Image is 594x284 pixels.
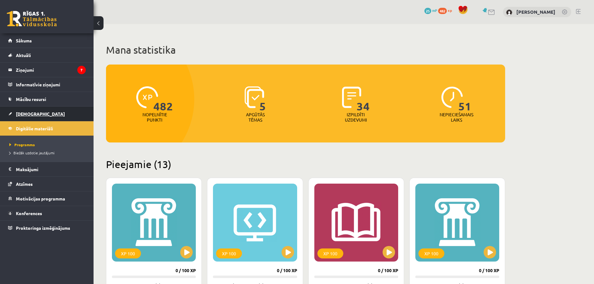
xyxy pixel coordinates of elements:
h2: Pieejamie (13) [106,158,505,170]
span: mP [432,8,437,13]
span: Programma [9,142,35,147]
a: 482 xp [438,8,455,13]
span: 482 [153,86,173,112]
a: Rīgas 1. Tālmācības vidusskola [7,11,57,26]
a: Motivācijas programma [8,191,86,206]
span: 5 [259,86,266,112]
div: XP 100 [418,248,444,258]
p: Apgūtās tēmas [243,112,268,123]
img: icon-learned-topics-4a711ccc23c960034f471b6e78daf4a3bad4a20eaf4de84257b87e66633f6470.svg [244,86,264,108]
img: Diāna Knopa [506,9,512,16]
a: Proktoringa izmēģinājums [8,221,86,235]
p: Nepieciešamais laiks [440,112,473,123]
a: Informatīvie ziņojumi [8,77,86,92]
span: Mācību resursi [16,96,46,102]
a: Biežāk uzdotie jautājumi [9,150,87,156]
i: 7 [77,66,86,74]
a: 25 mP [424,8,437,13]
a: Maksājumi [8,162,86,176]
span: Motivācijas programma [16,196,65,201]
img: icon-xp-0682a9bc20223a9ccc6f5883a126b849a74cddfe5390d2b41b4391c66f2066e7.svg [136,86,158,108]
legend: Ziņojumi [16,63,86,77]
a: [PERSON_NAME] [516,9,555,15]
span: Biežāk uzdotie jautājumi [9,150,55,155]
p: Izpildīti uzdevumi [344,112,368,123]
span: xp [448,8,452,13]
span: Aktuāli [16,52,31,58]
legend: Maksājumi [16,162,86,176]
h1: Mana statistika [106,44,505,56]
img: icon-clock-7be60019b62300814b6bd22b8e044499b485619524d84068768e800edab66f18.svg [441,86,463,108]
div: XP 100 [317,248,343,258]
a: Sākums [8,33,86,48]
a: [DEMOGRAPHIC_DATA] [8,107,86,121]
img: icon-completed-tasks-ad58ae20a441b2904462921112bc710f1caf180af7a3daa7317a5a94f2d26646.svg [342,86,361,108]
legend: Informatīvie ziņojumi [16,77,86,92]
span: Atzīmes [16,181,33,187]
span: 482 [438,8,447,14]
div: XP 100 [216,248,242,258]
div: XP 100 [115,248,141,258]
a: Digitālie materiāli [8,121,86,136]
span: Digitālie materiāli [16,126,53,131]
p: Nopelnītie punkti [142,112,167,123]
span: 34 [357,86,370,112]
a: Ziņojumi7 [8,63,86,77]
a: Konferences [8,206,86,220]
span: 51 [458,86,471,112]
a: Mācību resursi [8,92,86,106]
span: Sākums [16,38,32,43]
a: Programma [9,142,87,147]
span: [DEMOGRAPHIC_DATA] [16,111,65,117]
span: Konferences [16,210,42,216]
a: Aktuāli [8,48,86,62]
span: Proktoringa izmēģinājums [16,225,70,231]
a: Atzīmes [8,177,86,191]
span: 25 [424,8,431,14]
